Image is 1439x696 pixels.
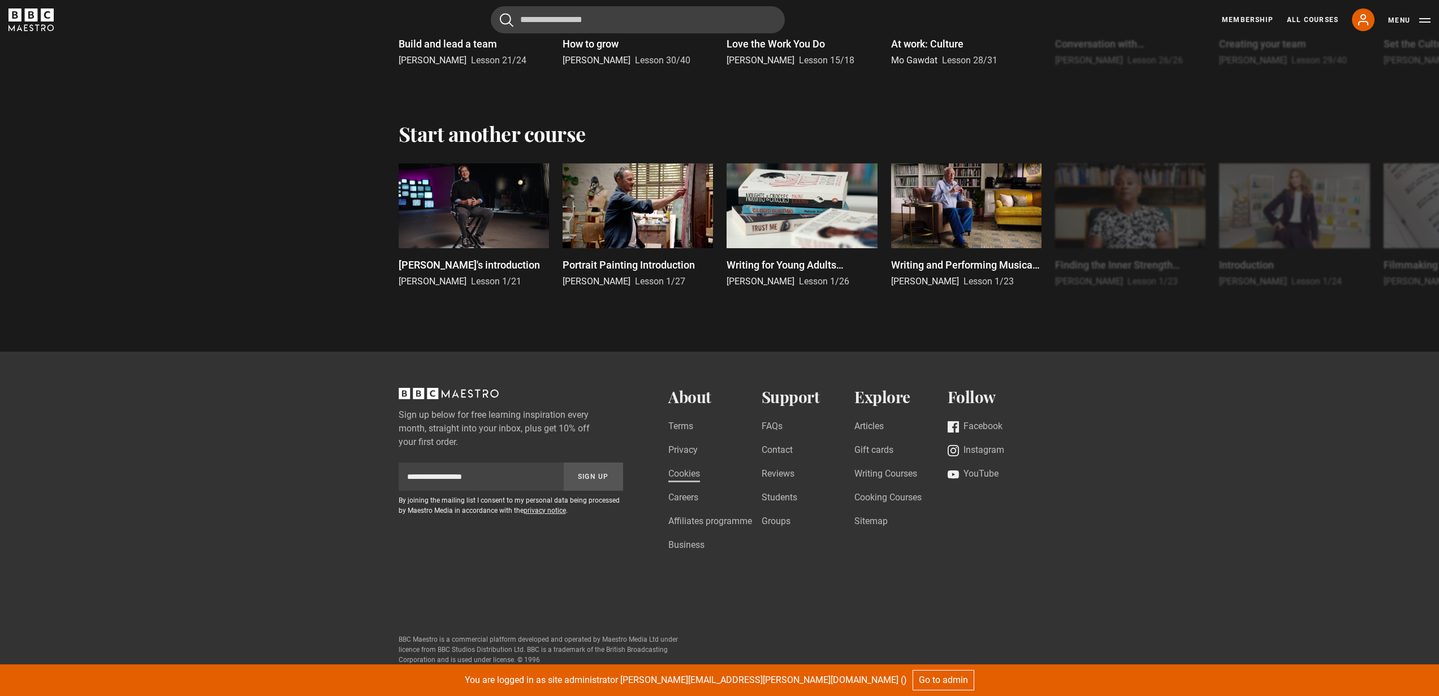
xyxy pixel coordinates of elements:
[854,515,888,530] a: Sitemap
[563,163,713,288] a: Portrait Painting Introduction [PERSON_NAME] Lesson 1/27
[500,13,513,27] button: Submit the search query
[399,163,549,288] a: [PERSON_NAME]'s introduction [PERSON_NAME] Lesson 1/21
[948,388,1041,407] h2: Follow
[399,257,540,273] p: [PERSON_NAME]'s introduction
[854,491,922,506] a: Cooking Courses
[563,276,630,287] span: [PERSON_NAME]
[564,462,624,491] button: Sign Up
[799,55,854,66] span: Lesson 15/18
[471,276,521,287] span: Lesson 1/21
[563,55,630,66] span: [PERSON_NAME]
[399,276,466,287] span: [PERSON_NAME]
[727,55,794,66] span: [PERSON_NAME]
[1055,36,1205,51] p: Conversation with [PERSON_NAME]
[727,276,794,287] span: [PERSON_NAME]
[1222,15,1273,25] a: Membership
[1127,55,1183,66] span: Lesson 26/26
[854,467,917,482] a: Writing Courses
[668,420,693,435] a: Terms
[1388,15,1431,26] button: Toggle navigation
[1219,276,1287,287] span: [PERSON_NAME]
[399,495,624,516] p: By joining the mailing list I consent to my personal data being processed by Maestro Media in acc...
[1219,163,1369,288] a: Introduction [PERSON_NAME] Lesson 1/24
[948,443,1004,459] a: Instagram
[762,420,783,435] a: FAQs
[948,420,1002,435] a: Facebook
[668,515,752,530] a: Affiliates programme
[1055,163,1205,288] a: Finding the Inner Strength Introduction [PERSON_NAME] Lesson 1/23
[762,467,794,482] a: Reviews
[799,276,849,287] span: Lesson 1/26
[948,467,999,482] a: YouTube
[399,462,624,491] div: Sign up to newsletter
[1055,55,1123,66] span: [PERSON_NAME]
[563,257,695,273] p: Portrait Painting Introduction
[1219,36,1306,51] p: Creating your team
[399,388,499,399] svg: BBC Maestro, back to top
[727,36,825,51] p: Love the Work You Do
[762,443,793,459] a: Contact
[1219,257,1274,273] p: Introduction
[635,55,690,66] span: Lesson 30/40
[727,257,877,273] p: Writing for Young Adults Introduction
[1291,55,1347,66] span: Lesson 29/40
[399,634,681,665] p: BBC Maestro is a commercial platform developed and operated by Maestro Media Ltd under licence fr...
[668,388,1040,581] nav: Footer
[8,8,54,31] svg: BBC Maestro
[399,392,499,403] a: BBC Maestro, back to top
[854,388,948,407] h2: Explore
[524,507,566,515] a: privacy notice
[668,388,762,407] h2: About
[1055,276,1123,287] span: [PERSON_NAME]
[399,55,466,66] span: [PERSON_NAME]
[727,163,877,288] a: Writing for Young Adults Introduction [PERSON_NAME] Lesson 1/26
[942,55,997,66] span: Lesson 28/31
[1127,276,1178,287] span: Lesson 1/23
[668,538,705,554] a: Business
[891,36,963,51] p: At work: Culture
[1219,55,1287,66] span: [PERSON_NAME]
[854,443,893,459] a: Gift cards
[399,122,586,145] h2: Start another course
[399,36,497,51] p: Build and lead a team
[399,408,624,449] label: Sign up below for free learning inspiration every month, straight into your inbox, plus get 10% o...
[491,6,785,33] input: Search
[854,420,884,435] a: Articles
[762,515,790,530] a: Groups
[1287,15,1338,25] a: All Courses
[891,257,1042,273] p: Writing and Performing Musical Theatre Introduction
[668,491,698,506] a: Careers
[635,276,685,287] span: Lesson 1/27
[1055,257,1205,273] p: Finding the Inner Strength Introduction
[891,55,937,66] span: Mo Gawdat
[891,276,959,287] span: [PERSON_NAME]
[891,163,1042,288] a: Writing and Performing Musical Theatre Introduction [PERSON_NAME] Lesson 1/23
[913,670,974,690] a: Go to admin
[471,55,526,66] span: Lesson 21/24
[1291,276,1342,287] span: Lesson 1/24
[762,388,855,407] h2: Support
[762,491,797,506] a: Students
[563,36,619,51] p: How to grow
[668,467,700,482] a: Cookies
[963,276,1014,287] span: Lesson 1/23
[668,443,698,459] a: Privacy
